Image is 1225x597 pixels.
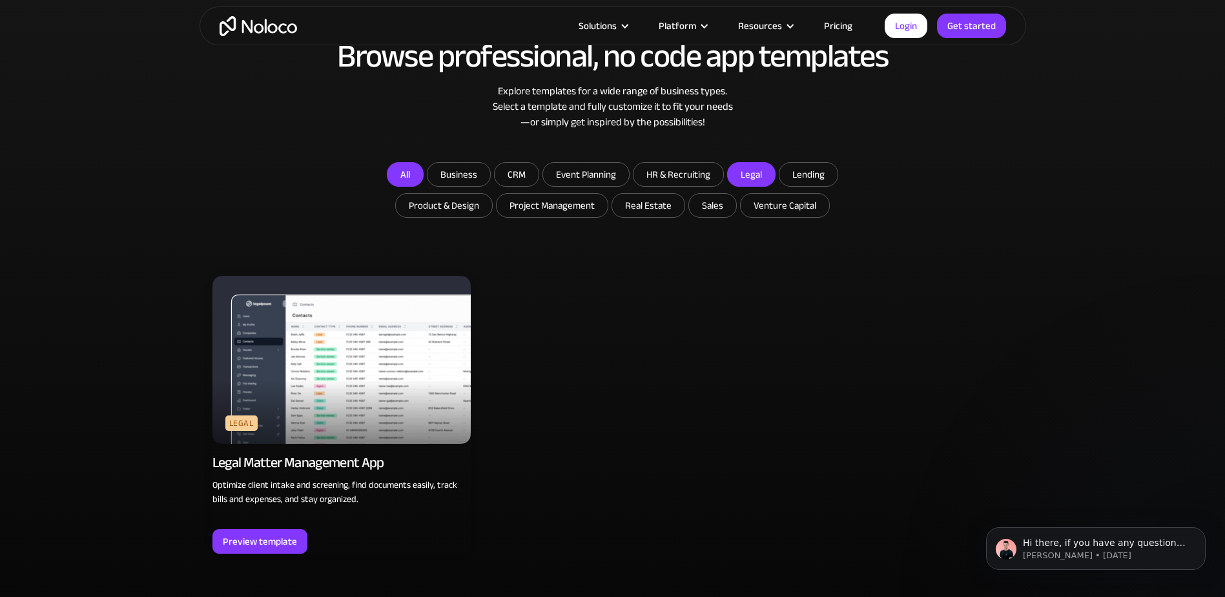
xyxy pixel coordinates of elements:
[225,415,258,431] div: Legal
[808,17,869,34] a: Pricing
[387,162,424,187] a: All
[643,17,722,34] div: Platform
[223,533,297,550] div: Preview template
[579,17,617,34] div: Solutions
[967,500,1225,591] iframe: Intercom notifications message
[738,17,782,34] div: Resources
[220,16,297,36] a: home
[659,17,696,34] div: Platform
[355,162,871,221] form: Email Form
[562,17,643,34] div: Solutions
[212,276,471,554] a: LegalLegal Matter Management AppOptimize client intake and screening, find documents easily, trac...
[212,83,1013,130] div: Explore templates for a wide range of business types. Select a template and fully customize it to...
[212,454,384,472] div: Legal Matter Management App
[212,478,471,507] p: Optimize client intake and screening, find documents easily, track bills and expenses, and stay o...
[722,17,808,34] div: Resources
[212,39,1013,74] h2: Browse professional, no code app templates
[937,14,1006,38] a: Get started
[885,14,927,38] a: Login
